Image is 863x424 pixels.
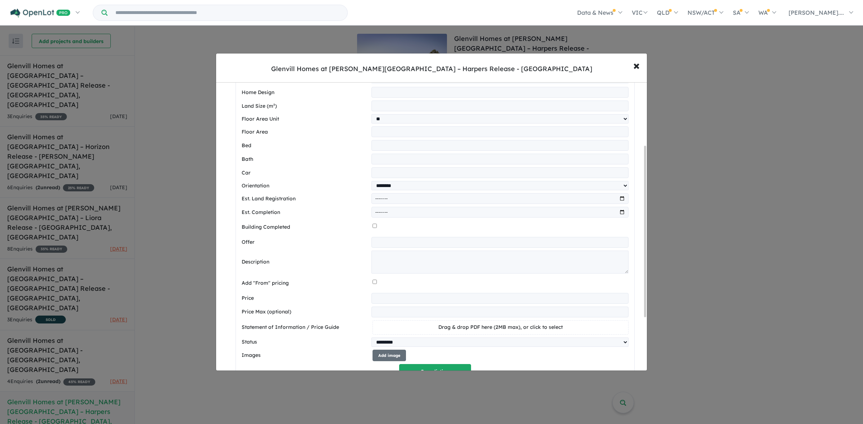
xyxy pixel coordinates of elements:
[633,57,640,73] span: ×
[242,128,369,136] label: Floor Area
[242,182,369,190] label: Orientation
[242,308,369,316] label: Price Max (optional)
[242,169,369,177] label: Car
[242,208,369,217] label: Est. Completion
[242,155,369,164] label: Bath
[242,279,370,288] label: Add "From" pricing
[242,351,370,360] label: Images
[242,258,369,266] label: Description
[399,364,471,379] button: Save listing
[242,102,369,111] label: Land Size (m²)
[242,195,369,203] label: Est. Land Registration
[789,9,844,16] span: [PERSON_NAME]....
[242,338,369,346] label: Status
[10,9,70,18] img: Openlot PRO Logo White
[373,350,406,362] button: Add image
[242,323,370,332] label: Statement of Information / Price Guide
[242,115,369,124] label: Floor Area Unit
[271,64,592,74] div: Glenvill Homes at [PERSON_NAME][GEOGRAPHIC_DATA] – Harpers Release - [GEOGRAPHIC_DATA]
[242,141,369,150] label: Bed
[242,238,369,247] label: Offer
[109,5,346,20] input: Try estate name, suburb, builder or developer
[242,88,369,97] label: Home Design
[242,294,369,303] label: Price
[438,324,563,330] span: Drag & drop PDF here (2MB max), or click to select
[242,223,370,232] label: Building Completed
